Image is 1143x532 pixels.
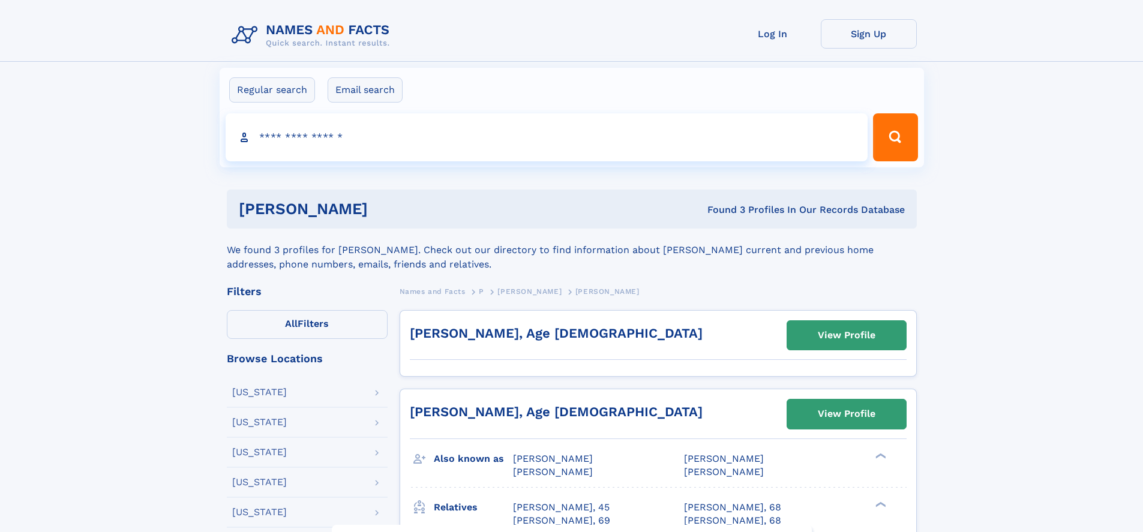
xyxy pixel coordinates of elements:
input: search input [226,113,868,161]
span: [PERSON_NAME] [575,287,640,296]
a: [PERSON_NAME], Age [DEMOGRAPHIC_DATA] [410,326,703,341]
a: [PERSON_NAME] [497,284,562,299]
label: Regular search [229,77,315,103]
div: Filters [227,286,388,297]
span: P [479,287,484,296]
a: [PERSON_NAME], 68 [684,514,781,527]
a: [PERSON_NAME], 69 [513,514,610,527]
span: [PERSON_NAME] [513,453,593,464]
div: View Profile [818,321,875,349]
h3: Relatives [434,497,513,518]
h3: Also known as [434,449,513,469]
span: [PERSON_NAME] [513,466,593,477]
button: Search Button [873,113,917,161]
div: We found 3 profiles for [PERSON_NAME]. Check out our directory to find information about [PERSON_... [227,229,917,272]
div: ❯ [872,500,887,508]
span: All [285,318,298,329]
label: Filters [227,310,388,339]
div: ❯ [872,452,887,459]
div: [US_STATE] [232,387,287,397]
a: [PERSON_NAME], 45 [513,501,610,514]
label: Email search [328,77,403,103]
a: View Profile [787,321,906,350]
img: Logo Names and Facts [227,19,400,52]
div: [US_STATE] [232,447,287,457]
a: View Profile [787,399,906,428]
div: [US_STATE] [232,507,287,517]
div: [US_STATE] [232,417,287,427]
span: [PERSON_NAME] [684,466,764,477]
div: View Profile [818,400,875,428]
a: [PERSON_NAME], 68 [684,501,781,514]
a: [PERSON_NAME], Age [DEMOGRAPHIC_DATA] [410,404,703,419]
span: [PERSON_NAME] [684,453,764,464]
h1: [PERSON_NAME] [239,202,538,217]
a: Log In [725,19,821,49]
div: [US_STATE] [232,477,287,487]
a: Sign Up [821,19,917,49]
div: Found 3 Profiles In Our Records Database [538,203,905,217]
span: [PERSON_NAME] [497,287,562,296]
div: Browse Locations [227,353,388,364]
a: P [479,284,484,299]
a: Names and Facts [400,284,466,299]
